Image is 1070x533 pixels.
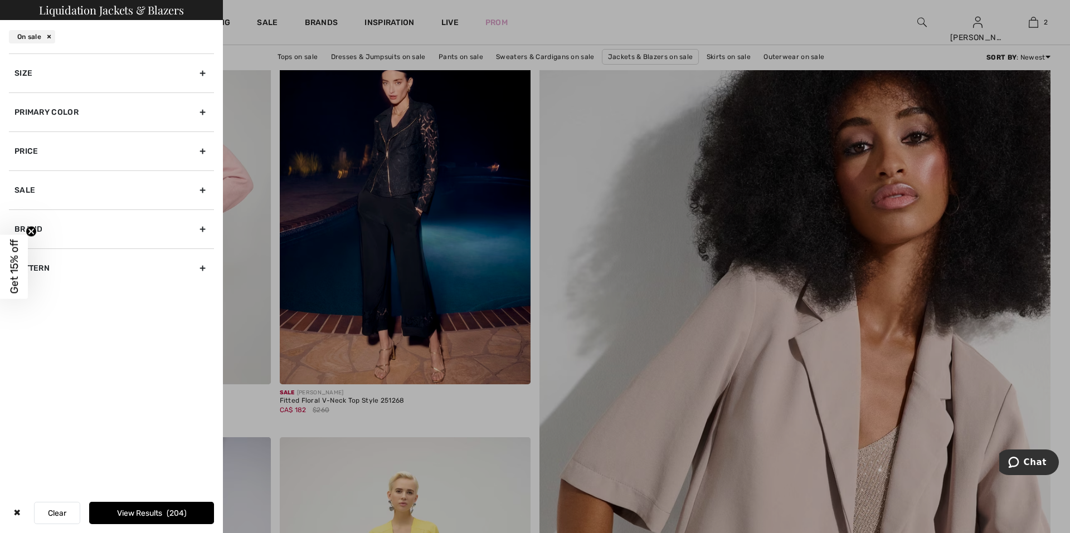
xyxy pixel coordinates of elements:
[999,449,1059,477] iframe: Opens a widget where you can chat to one of our agents
[9,209,214,248] div: Brand
[34,502,80,524] button: Clear
[89,502,214,524] button: View Results204
[167,508,187,518] span: 204
[9,53,214,92] div: Size
[9,170,214,209] div: Sale
[9,92,214,131] div: Primary Color
[8,239,21,294] span: Get 15% off
[9,131,214,170] div: Price
[9,248,214,287] div: Pattern
[9,502,25,524] div: ✖
[9,30,55,43] div: On sale
[26,226,37,237] button: Close teaser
